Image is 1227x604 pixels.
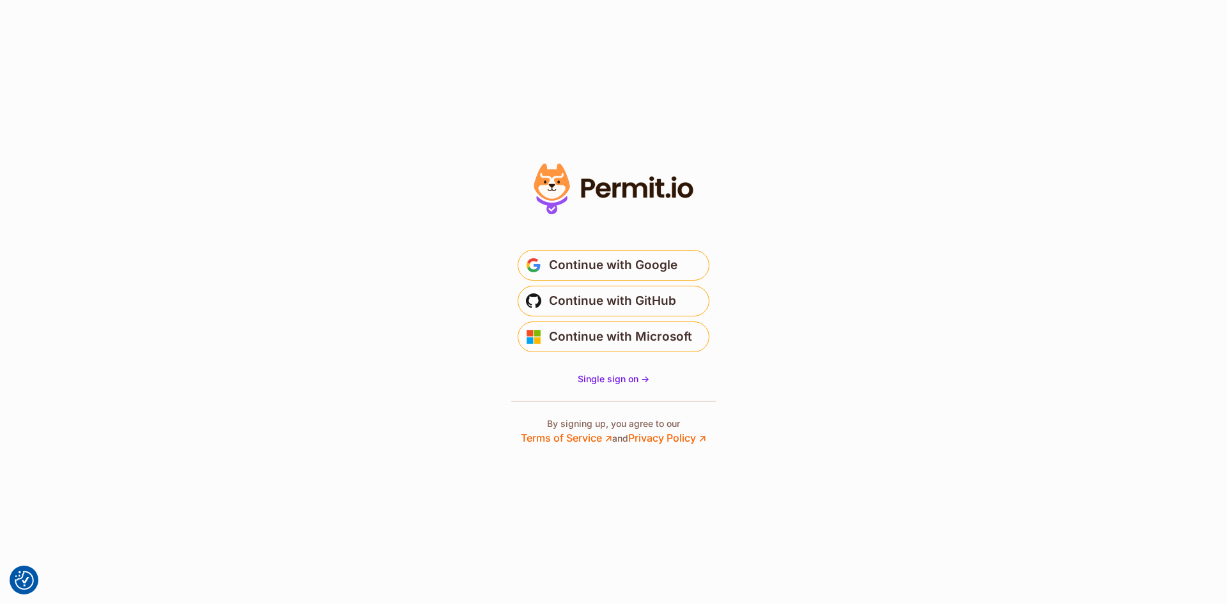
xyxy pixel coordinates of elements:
span: Continue with Microsoft [549,327,692,347]
p: By signing up, you agree to our and [521,417,706,445]
a: Single sign on -> [578,373,649,385]
a: Privacy Policy ↗ [628,431,706,444]
span: Continue with GitHub [549,291,676,311]
span: Continue with Google [549,255,677,275]
button: Continue with Google [518,250,709,281]
span: Single sign on -> [578,373,649,384]
a: Terms of Service ↗ [521,431,612,444]
button: Consent Preferences [15,571,34,590]
button: Continue with GitHub [518,286,709,316]
img: Revisit consent button [15,571,34,590]
button: Continue with Microsoft [518,321,709,352]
